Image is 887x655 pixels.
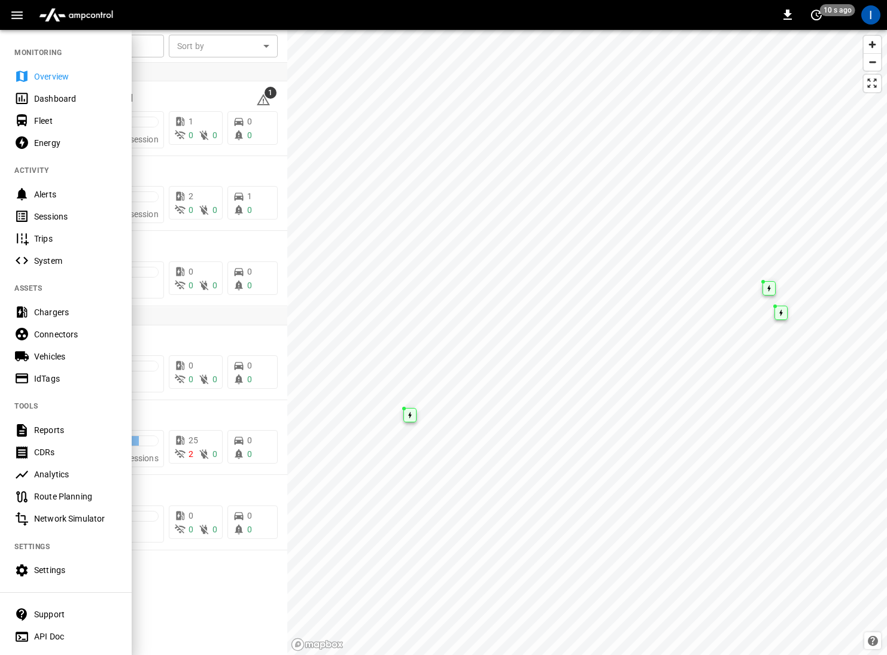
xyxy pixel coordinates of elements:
div: profile-icon [861,5,880,25]
div: Route Planning [34,491,117,502]
div: IdTags [34,373,117,385]
div: Connectors [34,328,117,340]
div: Energy [34,137,117,149]
div: Chargers [34,306,117,318]
div: System [34,255,117,267]
img: ampcontrol.io logo [34,4,118,26]
div: Sessions [34,211,117,223]
div: Settings [34,564,117,576]
div: Alerts [34,188,117,200]
div: Analytics [34,468,117,480]
div: Network Simulator [34,513,117,525]
div: API Doc [34,630,117,642]
span: 10 s ago [820,4,855,16]
div: Dashboard [34,93,117,105]
div: CDRs [34,446,117,458]
div: Overview [34,71,117,83]
div: Support [34,608,117,620]
button: set refresh interval [807,5,826,25]
div: Vehicles [34,351,117,362]
div: Trips [34,233,117,245]
div: Fleet [34,115,117,127]
div: Reports [34,424,117,436]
